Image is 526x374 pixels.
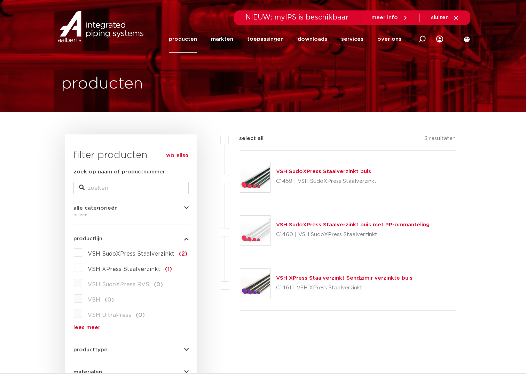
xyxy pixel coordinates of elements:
[245,14,349,21] span: NIEUW: myIPS is beschikbaar
[371,15,398,20] span: meer info
[431,15,459,21] a: sluiten
[88,297,100,303] span: VSH
[431,15,449,20] span: sluiten
[276,275,413,281] a: VSH XPress Staalverzinkt Sendzimir verzinkte buis
[371,15,408,21] a: meer info
[154,282,163,287] span: (0)
[276,169,371,174] a: VSH SudoXPress Staalverzinkt buis
[88,251,174,257] span: VSH SudoXPress Staalverzinkt
[298,26,327,53] a: downloads
[73,211,189,219] div: buizen
[377,26,401,53] a: over ons
[88,282,149,287] span: VSH SudoXPress RVS
[73,325,189,330] a: lees meer
[61,73,143,95] h1: producten
[166,151,189,159] a: wis alles
[424,134,456,145] p: 3 resultaten
[247,26,284,53] a: toepassingen
[73,205,118,211] span: alle categorieën
[211,26,233,53] a: markten
[276,282,413,294] p: C1461 | VSH XPress Staalverzinkt
[341,26,363,53] a: services
[73,347,189,352] button: producttype
[73,182,189,194] input: zoeken
[73,168,165,176] label: zoek op naam of productnummer
[136,312,145,318] span: (0)
[73,347,108,352] span: producttype
[240,162,270,192] img: Thumbnail for VSH SudoXPress Staalverzinkt buis
[276,229,430,240] p: C1460 | VSH SudoXPress Staalverzinkt
[73,236,189,241] button: productlijn
[73,236,102,241] span: productlijn
[276,176,377,187] p: C1459 | VSH SudoXPress Staalverzinkt
[105,297,114,303] span: (0)
[165,266,172,272] span: (1)
[179,251,187,257] span: (2)
[240,269,270,299] img: Thumbnail for VSH XPress Staalverzinkt Sendzimir verzinkte buis
[88,312,131,318] span: VSH UltraPress
[276,222,430,227] a: VSH SudoXPress Staalverzinkt buis met PP-ommanteling
[88,266,160,272] span: VSH XPress Staalverzinkt
[169,26,401,53] nav: Menu
[240,216,270,246] img: Thumbnail for VSH SudoXPress Staalverzinkt buis met PP-ommanteling
[73,148,189,162] h3: filter producten
[169,26,197,53] a: producten
[73,205,189,211] button: alle categorieën
[229,134,264,143] label: select all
